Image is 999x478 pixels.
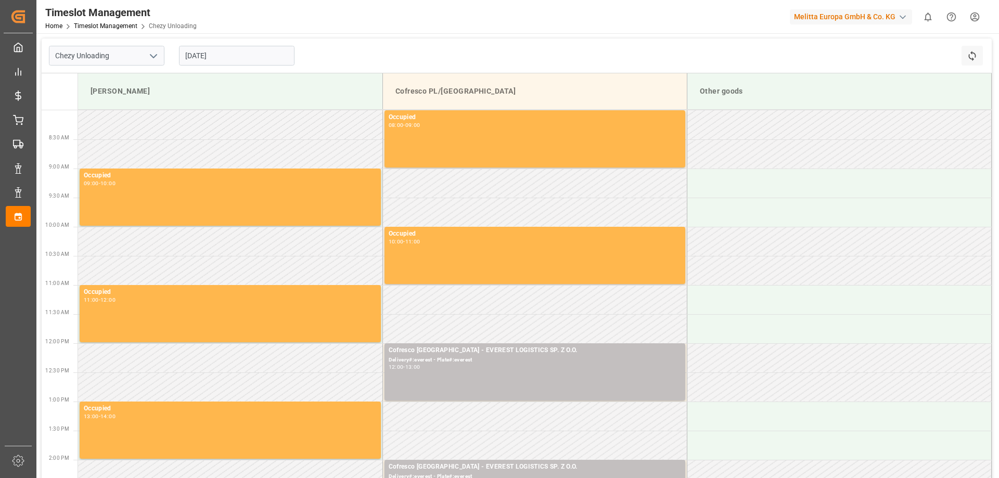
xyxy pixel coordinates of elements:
div: Melitta Europa GmbH & Co. KG [790,9,912,24]
div: 09:00 [405,123,420,127]
div: Other goods [696,82,983,101]
div: - [403,365,405,369]
div: - [403,123,405,127]
div: 08:00 [389,123,404,127]
div: Occupied [84,404,377,414]
div: 13:00 [84,414,99,419]
div: Occupied [389,229,681,239]
div: Cofresco PL/[GEOGRAPHIC_DATA] [391,82,678,101]
div: Delivery#:everest - Plate#:everest [389,356,681,365]
button: open menu [145,48,161,64]
span: 9:00 AM [49,164,69,170]
input: Type to search/select [49,46,164,66]
div: 10:00 [100,181,116,186]
div: 11:00 [84,298,99,302]
span: 10:30 AM [45,251,69,257]
div: Occupied [389,112,681,123]
span: 9:30 AM [49,193,69,199]
div: Timeslot Management [45,5,197,20]
div: 12:00 [389,365,404,369]
div: [PERSON_NAME] [86,82,374,101]
a: Timeslot Management [74,22,137,30]
div: 13:00 [405,365,420,369]
div: - [403,239,405,244]
button: Melitta Europa GmbH & Co. KG [790,7,916,27]
span: 11:30 AM [45,309,69,315]
span: 11:00 AM [45,280,69,286]
div: 11:00 [405,239,420,244]
span: 10:00 AM [45,222,69,228]
a: Home [45,22,62,30]
div: Cofresco [GEOGRAPHIC_DATA] - EVEREST LOGISTICS SP. Z O.O. [389,462,681,472]
span: 12:30 PM [45,368,69,373]
input: DD.MM.YYYY [179,46,294,66]
div: 10:00 [389,239,404,244]
div: Occupied [84,171,377,181]
div: 14:00 [100,414,116,419]
span: 1:30 PM [49,426,69,432]
div: - [99,181,100,186]
div: - [99,414,100,419]
span: 8:30 AM [49,135,69,140]
div: 09:00 [84,181,99,186]
span: 1:00 PM [49,397,69,403]
div: Occupied [84,287,377,298]
span: 2:00 PM [49,455,69,461]
div: - [99,298,100,302]
button: Help Center [940,5,963,29]
div: 12:00 [100,298,116,302]
span: 12:00 PM [45,339,69,344]
div: Cofresco [GEOGRAPHIC_DATA] - EVEREST LOGISTICS SP. Z O.O. [389,345,681,356]
button: show 0 new notifications [916,5,940,29]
